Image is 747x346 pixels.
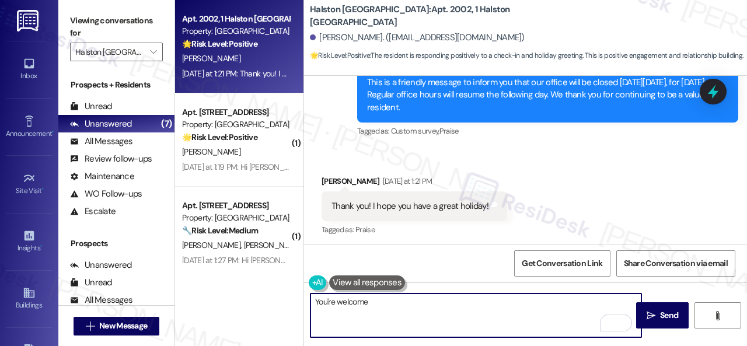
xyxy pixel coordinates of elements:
[322,221,507,238] div: Tagged as:
[182,132,257,142] strong: 🌟 Risk Level: Positive
[86,321,95,331] i: 
[182,240,244,250] span: [PERSON_NAME]
[367,51,720,114] div: Hi [PERSON_NAME]! This is a friendly message to inform you that our office will be closed [DATE][...
[6,283,53,314] a: Buildings
[624,257,728,270] span: Share Conversation via email
[244,240,302,250] span: [PERSON_NAME]
[616,250,735,277] button: Share Conversation via email
[58,237,174,250] div: Prospects
[182,212,290,224] div: Property: [GEOGRAPHIC_DATA]
[74,317,160,335] button: New Message
[70,170,134,183] div: Maintenance
[522,257,602,270] span: Get Conversation Link
[70,12,163,43] label: Viewing conversations for
[713,311,722,320] i: 
[75,43,144,61] input: All communities
[331,200,488,212] div: Thank you! I hope you have a great holiday!
[182,146,240,157] span: [PERSON_NAME]
[310,50,743,62] span: : The resident is responding positively to a check-in and holiday greeting. This is positive enga...
[357,123,738,139] div: Tagged as:
[70,277,112,289] div: Unread
[70,205,116,218] div: Escalate
[6,226,53,257] a: Insights •
[322,175,507,191] div: [PERSON_NAME]
[182,53,240,64] span: [PERSON_NAME]
[182,39,257,49] strong: 🌟 Risk Level: Positive
[70,118,132,130] div: Unanswered
[439,126,459,136] span: Praise
[158,115,174,133] div: (7)
[52,128,54,136] span: •
[150,47,156,57] i: 
[40,242,42,250] span: •
[660,309,678,321] span: Send
[182,162,507,172] div: [DATE] at 1:19 PM: Hi [PERSON_NAME] thank you for the update and enjoy your [DATE] holiday 😊
[380,175,432,187] div: [DATE] at 1:21 PM
[310,4,543,29] b: Halston [GEOGRAPHIC_DATA]: Apt. 2002, 1 Halston [GEOGRAPHIC_DATA]
[182,225,258,236] strong: 🔧 Risk Level: Medium
[70,153,152,165] div: Review follow-ups
[70,135,132,148] div: All Messages
[58,79,174,91] div: Prospects + Residents
[42,185,44,193] span: •
[70,188,142,200] div: WO Follow-ups
[355,225,375,235] span: Praise
[636,302,689,328] button: Send
[310,51,370,60] strong: 🌟 Risk Level: Positive
[182,200,290,212] div: Apt. [STREET_ADDRESS]
[182,118,290,131] div: Property: [GEOGRAPHIC_DATA]
[182,13,290,25] div: Apt. 2002, 1 Halston [GEOGRAPHIC_DATA]
[182,106,290,118] div: Apt. [STREET_ADDRESS]
[70,100,112,113] div: Unread
[182,68,386,79] div: [DATE] at 1:21 PM: Thank you! I hope you have a great holiday!
[182,25,290,37] div: Property: [GEOGRAPHIC_DATA]
[6,54,53,85] a: Inbox
[391,126,439,136] span: Custom survey ,
[514,250,610,277] button: Get Conversation Link
[70,259,132,271] div: Unanswered
[70,294,132,306] div: All Messages
[17,10,41,32] img: ResiDesk Logo
[310,293,641,337] textarea: To enrich screen reader interactions, please activate Accessibility in Grammarly extension settings
[99,320,147,332] span: New Message
[6,169,53,200] a: Site Visit •
[647,311,655,320] i: 
[310,32,525,44] div: [PERSON_NAME]. ([EMAIL_ADDRESS][DOMAIN_NAME])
